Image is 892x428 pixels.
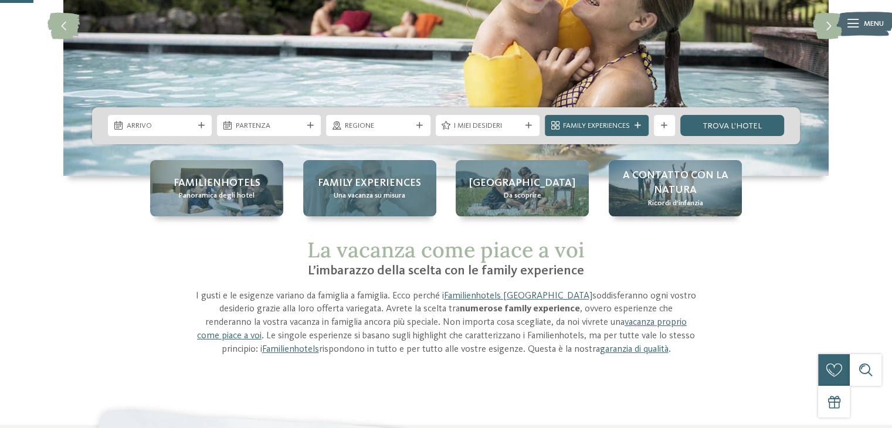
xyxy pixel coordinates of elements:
[150,160,283,216] a: Quale family experience volete vivere? Familienhotels Panoramica degli hotel
[174,176,260,191] span: Familienhotels
[647,198,703,209] span: Ricordi d’infanzia
[345,121,412,131] span: Regione
[469,176,575,191] span: [GEOGRAPHIC_DATA]
[460,304,580,314] strong: numerose family experience
[303,160,436,216] a: Quale family experience volete vivere? Family experiences Una vacanza su misura
[195,290,697,356] p: I gusti e le esigenze variano da famiglia a famiglia. Ecco perché i soddisferanno ogni vostro des...
[236,121,303,131] span: Partenza
[318,176,421,191] span: Family experiences
[680,115,784,136] a: trova l’hotel
[444,291,592,301] a: Familienhotels [GEOGRAPHIC_DATA]
[619,168,731,198] span: A contatto con la natura
[308,264,584,277] span: L’imbarazzo della scelta con le family experience
[334,191,405,201] span: Una vacanza su misura
[599,345,668,354] a: garanzia di qualità
[504,191,541,201] span: Da scoprire
[456,160,589,216] a: Quale family experience volete vivere? [GEOGRAPHIC_DATA] Da scoprire
[454,121,521,131] span: I miei desideri
[179,191,255,201] span: Panoramica degli hotel
[127,121,194,131] span: Arrivo
[563,121,630,131] span: Family Experiences
[609,160,742,216] a: Quale family experience volete vivere? A contatto con la natura Ricordi d’infanzia
[307,236,585,263] span: La vacanza come piace a voi
[262,345,318,354] a: Familienhotels
[197,318,687,341] a: vacanza proprio come piace a voi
